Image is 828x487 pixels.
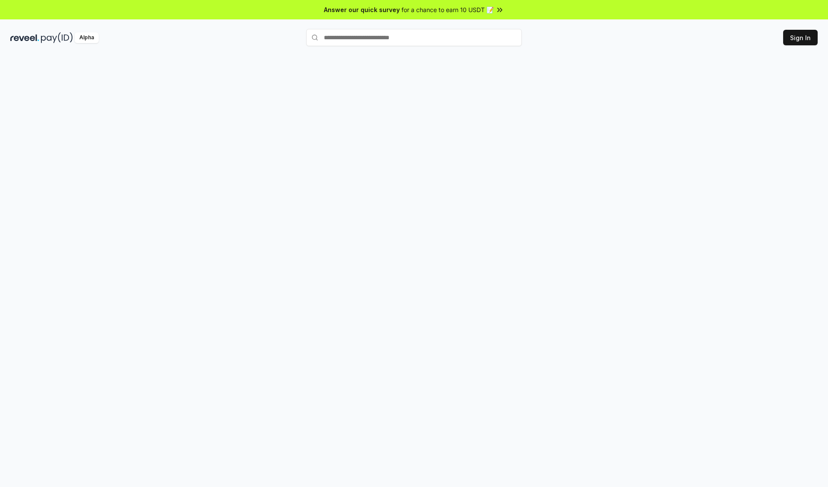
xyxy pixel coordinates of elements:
span: for a chance to earn 10 USDT 📝 [401,5,494,14]
span: Answer our quick survey [324,5,400,14]
div: Alpha [75,32,99,43]
img: reveel_dark [10,32,39,43]
button: Sign In [783,30,818,45]
img: pay_id [41,32,73,43]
